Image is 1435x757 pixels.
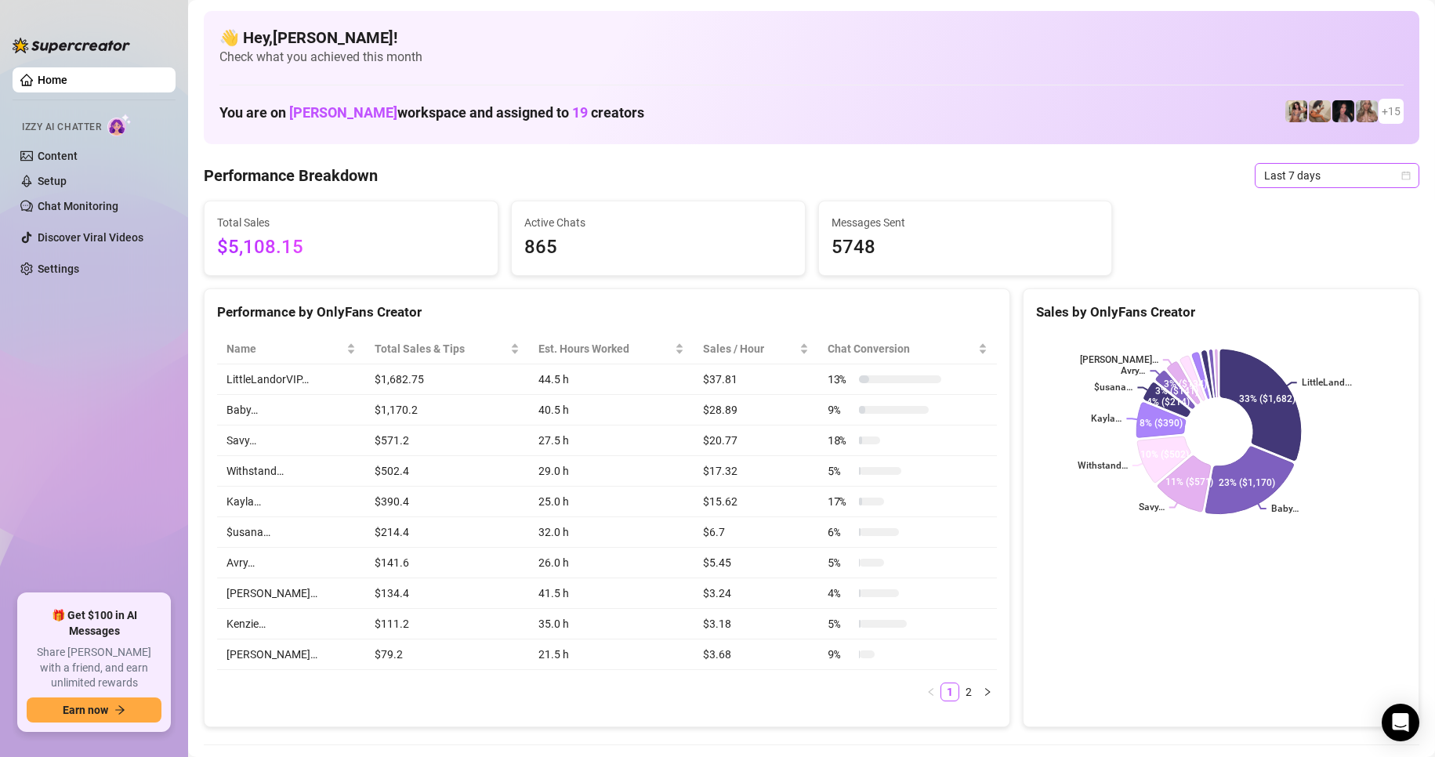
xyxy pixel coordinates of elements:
[13,38,130,53] img: logo-BBDzfeDw.svg
[27,645,161,691] span: Share [PERSON_NAME] with a friend, and earn unlimited rewards
[289,104,397,121] span: [PERSON_NAME]
[63,704,108,716] span: Earn now
[217,456,365,487] td: Withstand…
[694,578,818,609] td: $3.24
[529,487,694,517] td: 25.0 h
[1264,164,1410,187] span: Last 7 days
[365,456,529,487] td: $502.4
[1036,302,1406,323] div: Sales by OnlyFans Creator
[694,395,818,426] td: $28.89
[1139,502,1165,513] text: Savy…
[365,517,529,548] td: $214.4
[694,364,818,395] td: $37.81
[983,687,992,697] span: right
[538,340,672,357] div: Est. Hours Worked
[828,585,853,602] span: 4 %
[828,401,853,418] span: 9 %
[219,27,1404,49] h4: 👋 Hey, [PERSON_NAME] !
[572,104,588,121] span: 19
[217,426,365,456] td: Savy…
[828,646,853,663] span: 9 %
[960,683,977,701] a: 2
[1285,100,1307,122] img: Avry (@avryjennervip)
[27,697,161,723] button: Earn nowarrow-right
[1332,100,1354,122] img: Baby (@babyyyybellaa)
[828,432,853,449] span: 18 %
[694,426,818,456] td: $20.77
[38,175,67,187] a: Setup
[365,334,529,364] th: Total Sales & Tips
[959,683,978,701] li: 2
[217,233,485,263] span: $5,108.15
[941,683,958,701] a: 1
[217,302,997,323] div: Performance by OnlyFans Creator
[818,334,997,364] th: Chat Conversion
[694,639,818,670] td: $3.68
[38,74,67,86] a: Home
[38,150,78,162] a: Content
[832,214,1100,231] span: Messages Sent
[217,395,365,426] td: Baby…
[1078,460,1128,471] text: Withstand…
[217,548,365,578] td: Avry…
[1401,171,1411,180] span: calendar
[1382,704,1419,741] div: Open Intercom Messenger
[217,334,365,364] th: Name
[1121,366,1145,377] text: Avry…
[529,548,694,578] td: 26.0 h
[529,578,694,609] td: 41.5 h
[828,493,853,510] span: 17 %
[365,487,529,517] td: $390.4
[940,683,959,701] li: 1
[694,609,818,639] td: $3.18
[217,609,365,639] td: Kenzie…
[694,517,818,548] td: $6.7
[529,456,694,487] td: 29.0 h
[204,165,378,187] h4: Performance Breakdown
[922,683,940,701] button: left
[226,340,343,357] span: Name
[922,683,940,701] li: Previous Page
[694,334,818,364] th: Sales / Hour
[27,608,161,639] span: 🎁 Get $100 in AI Messages
[365,548,529,578] td: $141.6
[926,687,936,697] span: left
[217,487,365,517] td: Kayla…
[529,426,694,456] td: 27.5 h
[694,456,818,487] td: $17.32
[828,462,853,480] span: 5 %
[694,487,818,517] td: $15.62
[529,364,694,395] td: 44.5 h
[1309,100,1331,122] img: Kayla (@kaylathaylababy)
[217,364,365,395] td: LittleLandorVIP…
[365,578,529,609] td: $134.4
[107,114,132,136] img: AI Chatter
[365,395,529,426] td: $1,170.2
[1356,100,1378,122] img: Kenzie (@dmaxkenz)
[1271,503,1299,514] text: Baby…
[1080,355,1158,366] text: [PERSON_NAME]…
[22,120,101,135] span: Izzy AI Chatter
[832,233,1100,263] span: 5748
[365,426,529,456] td: $571.2
[217,639,365,670] td: [PERSON_NAME]…
[978,683,997,701] button: right
[529,517,694,548] td: 32.0 h
[1302,378,1352,389] text: LittleLand...
[1091,414,1122,425] text: Kayla…
[828,523,853,541] span: 6 %
[529,609,694,639] td: 35.0 h
[38,263,79,275] a: Settings
[365,609,529,639] td: $111.2
[217,517,365,548] td: $usana…
[703,340,796,357] span: Sales / Hour
[375,340,507,357] span: Total Sales & Tips
[828,615,853,632] span: 5 %
[694,548,818,578] td: $5.45
[365,639,529,670] td: $79.2
[219,49,1404,66] span: Check what you achieved this month
[978,683,997,701] li: Next Page
[828,371,853,388] span: 13 %
[217,578,365,609] td: [PERSON_NAME]…
[1094,382,1132,393] text: $usana…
